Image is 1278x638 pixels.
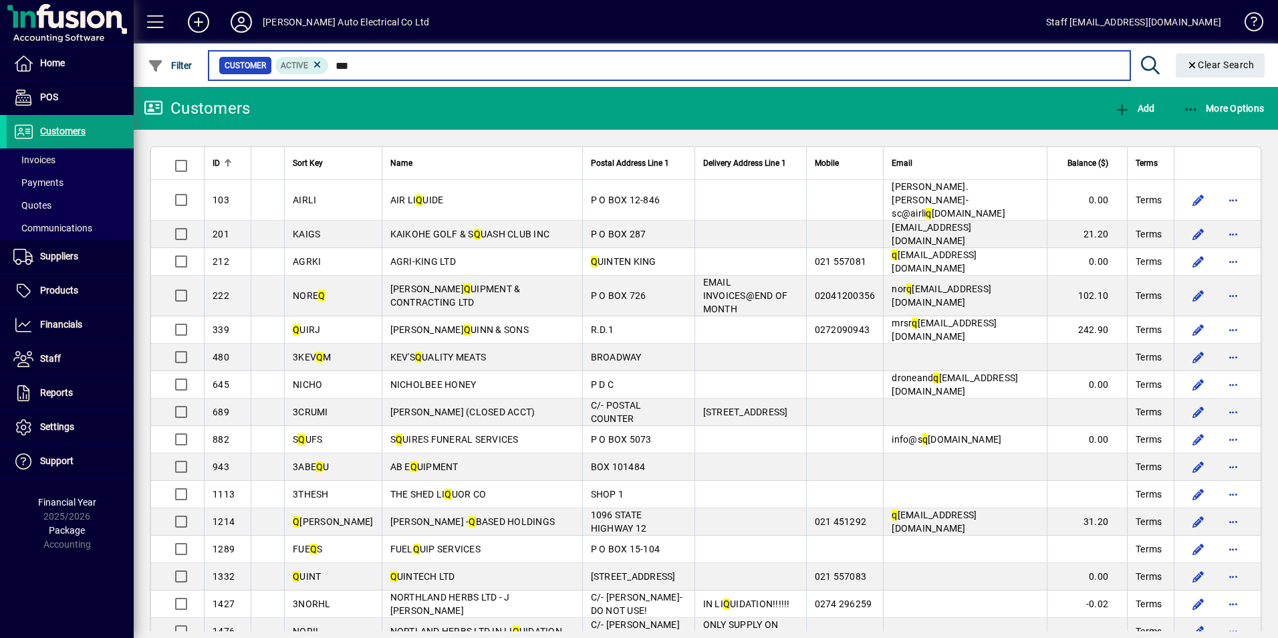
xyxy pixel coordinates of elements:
[1223,456,1244,477] button: More options
[213,461,229,472] span: 943
[293,599,331,609] span: 3NORHL
[1186,60,1255,70] span: Clear Search
[1111,96,1158,120] button: Add
[1055,156,1120,171] div: Balance ($)
[293,516,374,527] span: [PERSON_NAME]
[1180,96,1268,120] button: More Options
[1047,426,1127,453] td: 0.00
[703,277,788,314] span: EMAIL INVOICES@END OF MONTH
[40,353,61,364] span: Staff
[390,434,519,445] span: S UIRES FUNERAL SERVICES
[7,171,134,194] a: Payments
[293,195,316,205] span: AIRLI
[1047,180,1127,221] td: 0.00
[390,195,444,205] span: AIR LI UIDE
[892,249,897,260] em: q
[591,571,676,582] span: [STREET_ADDRESS]
[40,126,86,136] span: Customers
[1047,316,1127,344] td: 242.90
[293,156,323,171] span: Sort Key
[7,377,134,410] a: Reports
[892,156,912,171] span: Email
[293,516,299,527] em: Q
[1188,285,1209,306] button: Edit
[815,571,867,582] span: 021 557083
[1136,460,1162,473] span: Terms
[1136,255,1162,268] span: Terms
[293,544,322,554] span: FUE S
[1188,189,1209,211] button: Edit
[40,285,78,296] span: Products
[815,599,872,609] span: 0274 296259
[38,497,96,508] span: Financial Year
[1136,350,1162,364] span: Terms
[1047,508,1127,536] td: 31.20
[1136,597,1162,611] span: Terms
[1183,103,1265,114] span: More Options
[13,177,63,188] span: Payments
[293,379,322,390] span: NICHO
[213,434,229,445] span: 882
[390,516,555,527] span: [PERSON_NAME] - BASED HOLDINGS
[1188,538,1209,560] button: Edit
[926,208,931,219] em: q
[390,544,481,554] span: FUEL UIP SERVICES
[40,319,82,330] span: Financials
[390,352,487,362] span: KEV'S UALITY MEATS
[1223,223,1244,245] button: More options
[1223,251,1244,272] button: More options
[1188,346,1209,368] button: Edit
[591,352,642,362] span: BROADWAY
[13,200,51,211] span: Quotes
[1047,248,1127,276] td: 0.00
[7,445,134,478] a: Support
[464,284,471,294] em: Q
[1136,405,1162,419] span: Terms
[906,284,912,294] em: q
[390,461,459,472] span: AB E UIPMENT
[591,461,646,472] span: BOX 101484
[7,240,134,274] a: Suppliers
[815,290,876,301] span: 02041200356
[1235,3,1261,46] a: Knowledge Base
[591,544,660,554] span: P O BOX 15-104
[1223,566,1244,587] button: More options
[1188,319,1209,340] button: Edit
[213,626,235,637] span: 1476
[1188,593,1209,615] button: Edit
[1114,103,1154,114] span: Add
[892,318,997,342] span: mrsr [EMAIL_ADDRESS][DOMAIN_NAME]
[213,352,229,362] span: 480
[1188,401,1209,423] button: Edit
[444,489,451,500] em: Q
[469,516,475,527] em: Q
[1136,378,1162,391] span: Terms
[263,11,429,33] div: [PERSON_NAME] Auto Electrical Co Ltd
[892,181,1005,219] span: [PERSON_NAME].[PERSON_NAME]-sc@airli [DOMAIN_NAME]
[1188,374,1209,395] button: Edit
[390,592,510,616] span: NORTHLAND HERBS LTD - J [PERSON_NAME]
[815,256,867,267] span: 021 557081
[213,324,229,335] span: 339
[815,324,870,335] span: 0272090943
[1136,323,1162,336] span: Terms
[281,61,308,70] span: Active
[390,229,550,239] span: KAIKOHE GOLF & S UASH CLUB INC
[293,407,328,417] span: 3CRUMI
[213,544,235,554] span: 1289
[1223,429,1244,450] button: More options
[1188,484,1209,505] button: Edit
[7,411,134,444] a: Settings
[464,324,471,335] em: Q
[1223,189,1244,211] button: More options
[7,148,134,171] a: Invoices
[213,195,229,205] span: 103
[213,407,229,417] span: 689
[591,256,598,267] em: Q
[1188,251,1209,272] button: Edit
[310,544,317,554] em: Q
[1136,156,1158,171] span: Terms
[591,434,652,445] span: P O BOX 5073
[40,58,65,68] span: Home
[892,373,1018,397] span: droneand [EMAIL_ADDRESS][DOMAIN_NAME]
